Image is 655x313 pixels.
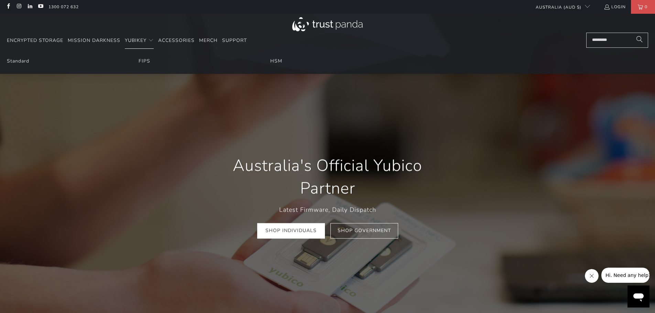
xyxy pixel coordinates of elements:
[7,58,29,64] a: Standard
[139,58,150,64] a: FIPS
[7,33,63,49] a: Encrypted Storage
[27,4,33,10] a: Trust Panda Australia on LinkedIn
[601,268,649,283] iframe: 來自公司的訊息
[270,58,282,64] a: HSM
[199,33,218,49] a: Merch
[586,33,648,48] input: Search...
[5,4,11,10] a: Trust Panda Australia on Facebook
[330,223,398,239] a: Shop Government
[222,33,247,49] a: Support
[627,286,649,308] iframe: 開啟傳訊視窗按鈕
[68,33,120,49] a: Mission Darkness
[257,223,325,239] a: Shop Individuals
[7,33,247,49] nav: Translation missing: en.navigation.header.main_nav
[125,37,146,44] span: YubiKey
[214,154,441,200] h1: Australia's Official Yubico Partner
[125,33,154,49] summary: YubiKey
[199,37,218,44] span: Merch
[158,37,195,44] span: Accessories
[631,33,648,48] button: Search
[68,37,120,44] span: Mission Darkness
[292,17,363,31] img: Trust Panda Australia
[48,3,79,11] a: 1300 072 632
[604,3,626,11] a: Login
[4,5,50,10] span: Hi. Need any help?
[16,4,22,10] a: Trust Panda Australia on Instagram
[7,37,63,44] span: Encrypted Storage
[214,205,441,215] p: Latest Firmware, Daily Dispatch
[222,37,247,44] span: Support
[158,33,195,49] a: Accessories
[37,4,43,10] a: Trust Panda Australia on YouTube
[585,269,599,283] iframe: 關閉訊息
